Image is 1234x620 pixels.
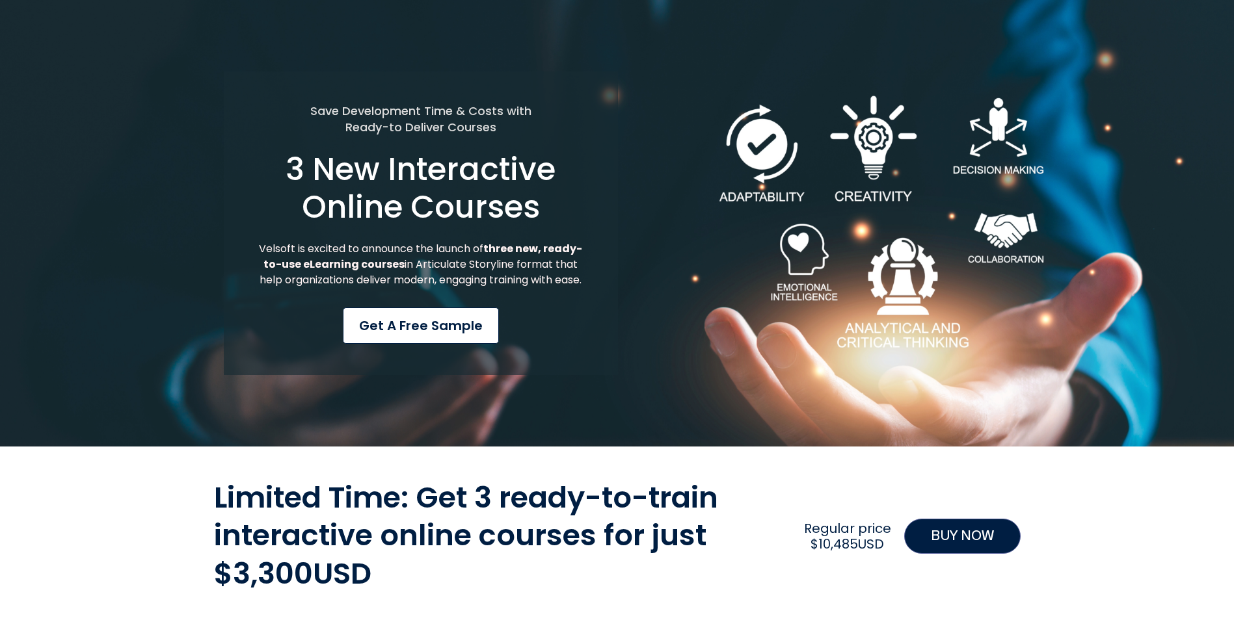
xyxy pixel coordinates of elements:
h5: Save Development Time & Costs with Ready-to Deliver Courses [255,103,587,135]
p: Velsoft is excited to announce the launch of in Articulate Storyline format that help organizatio... [255,241,587,288]
span: Get a Free Sample [359,316,483,335]
strong: three new, ready-to-use eLearning courses [263,241,582,272]
a: Get a Free Sample [343,307,499,344]
span: BUY NOW [931,526,994,547]
h2: Limited Time: Get 3 ready-to-train interactive online courses for just $3,300USD [214,479,792,593]
h1: 3 New Interactive Online Courses [255,151,587,226]
a: BUY NOW [904,519,1021,554]
h2: Regular price $10,485USD [798,521,897,552]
